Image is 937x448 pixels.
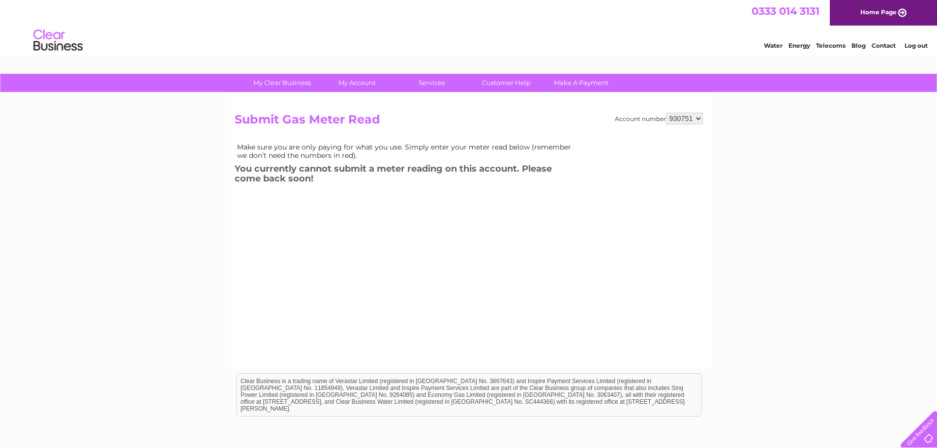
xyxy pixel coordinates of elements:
[237,5,701,48] div: Clear Business is a trading name of Verastar Limited (registered in [GEOGRAPHIC_DATA] No. 3667643...
[33,26,83,56] img: logo.png
[851,42,866,49] a: Blog
[615,113,703,124] div: Account number
[816,42,846,49] a: Telecoms
[316,74,397,92] a: My Account
[872,42,896,49] a: Contact
[905,42,928,49] a: Log out
[235,141,579,161] td: Make sure you are only paying for what you use. Simply enter your meter read below (remember we d...
[541,74,622,92] a: Make A Payment
[764,42,783,49] a: Water
[752,5,819,17] a: 0333 014 3131
[466,74,547,92] a: Customer Help
[235,113,703,131] h2: Submit Gas Meter Read
[242,74,323,92] a: My Clear Business
[391,74,472,92] a: Services
[235,162,579,189] h3: You currently cannot submit a meter reading on this account. Please come back soon!
[788,42,810,49] a: Energy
